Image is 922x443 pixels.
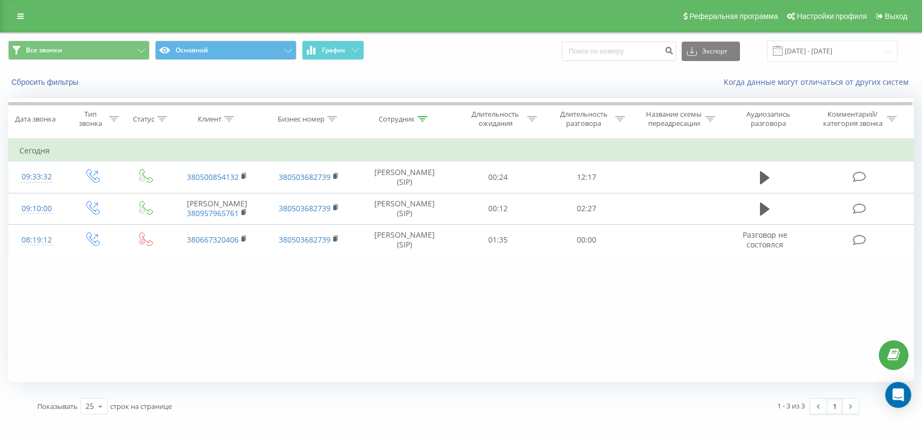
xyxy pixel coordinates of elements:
[19,198,54,219] div: 09:10:00
[279,172,331,182] a: 380503682739
[821,110,884,128] div: Комментарий/категория звонка
[278,115,325,124] div: Бизнес номер
[355,162,454,193] td: [PERSON_NAME] (SIP)
[555,110,613,128] div: Длительность разговора
[187,208,239,218] a: 380957965761
[85,401,94,412] div: 25
[724,77,914,87] a: Когда данные могут отличаться от других систем
[8,41,150,60] button: Все звонки
[733,110,804,128] div: Аудиозапись разговора
[454,193,542,224] td: 00:12
[110,401,172,411] span: строк на странице
[467,110,524,128] div: Длительность ожидания
[777,400,805,411] div: 1 - 3 из 3
[743,230,788,250] span: Разговор не состоялся
[797,12,867,21] span: Настройки профиля
[454,162,542,193] td: 00:24
[885,382,911,408] div: Open Intercom Messenger
[542,193,631,224] td: 02:27
[279,203,331,213] a: 380503682739
[355,224,454,256] td: [PERSON_NAME] (SIP)
[379,115,415,124] div: Сотрудник
[198,115,221,124] div: Клиент
[155,41,297,60] button: Основной
[19,166,54,187] div: 09:33:32
[133,115,154,124] div: Статус
[645,110,703,128] div: Название схемы переадресации
[26,46,62,55] span: Все звонки
[689,12,778,21] span: Реферальная программа
[682,42,740,61] button: Экспорт
[542,224,631,256] td: 00:00
[885,12,907,21] span: Выход
[75,110,106,128] div: Тип звонка
[9,140,914,162] td: Сегодня
[187,172,239,182] a: 380500854132
[355,193,454,224] td: [PERSON_NAME] (SIP)
[19,230,54,251] div: 08:19:12
[542,162,631,193] td: 12:17
[322,46,346,54] span: График
[171,193,263,224] td: [PERSON_NAME]
[187,234,239,245] a: 380667320406
[302,41,364,60] button: График
[8,77,84,87] button: Сбросить фильтры
[454,224,542,256] td: 01:35
[15,115,56,124] div: Дата звонка
[562,42,676,61] input: Поиск по номеру
[826,399,843,414] a: 1
[37,401,78,411] span: Показывать
[279,234,331,245] a: 380503682739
